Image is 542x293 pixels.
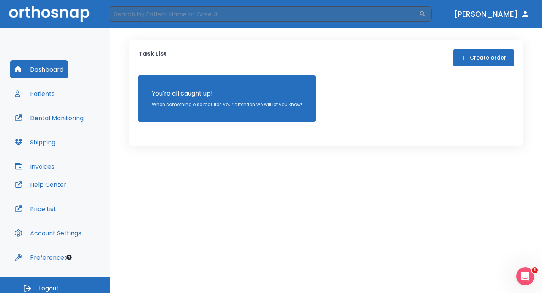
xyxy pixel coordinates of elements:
[10,60,68,78] button: Dashboard
[10,200,61,218] button: Price List
[152,101,302,108] p: When something else requires your attention we will let you know!
[10,133,60,151] button: Shipping
[9,6,90,22] img: Orthosnap
[39,284,59,293] span: Logout
[10,109,88,127] button: Dental Monitoring
[451,7,533,21] button: [PERSON_NAME]
[10,248,72,266] button: Preferences
[10,157,59,175] button: Invoices
[152,89,302,98] p: You’re all caught up!
[109,6,419,22] input: Search by Patient Name or Case #
[516,267,534,285] iframe: Intercom live chat
[10,85,59,103] button: Patients
[138,49,167,66] p: Task List
[10,175,71,194] button: Help Center
[453,49,514,66] button: Create order
[66,254,73,261] div: Tooltip anchor
[10,224,86,242] button: Account Settings
[532,267,538,273] span: 1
